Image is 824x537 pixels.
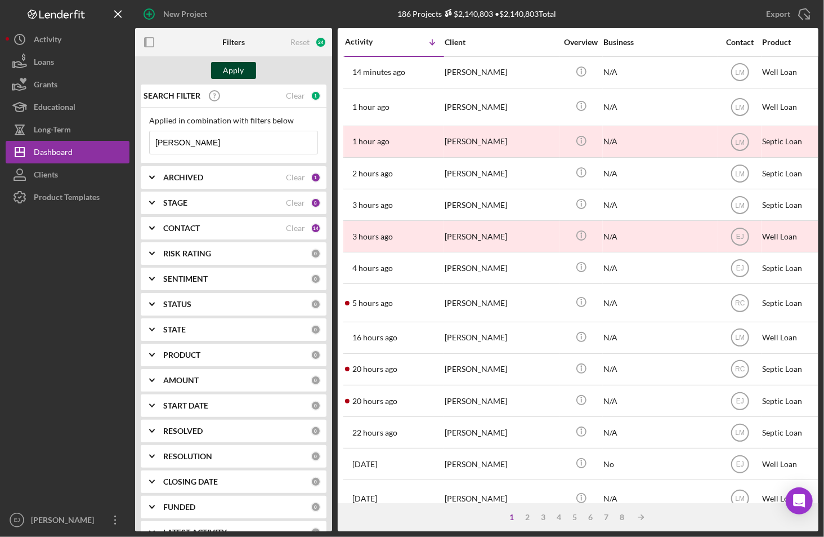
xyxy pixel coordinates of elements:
div: Clear [286,224,305,233]
div: 1 [311,172,321,183]
div: 186 Projects • $2,140,803 Total [397,9,556,19]
text: EJ [736,233,744,241]
text: EJ [736,264,744,272]
div: 0 [311,451,321,461]
b: SENTIMENT [163,274,208,283]
time: 2025-09-09 17:59 [352,494,377,503]
div: Activity [345,37,395,46]
text: LM [735,201,745,209]
time: 2025-09-10 16:17 [352,201,393,210]
div: [PERSON_NAME] [445,57,557,87]
div: 3 [535,513,551,522]
div: N/A [603,253,716,283]
div: 4 [551,513,567,522]
a: Activity [6,28,129,51]
div: 0 [311,350,321,360]
div: [PERSON_NAME] [445,323,557,353]
div: Apply [223,62,244,79]
b: SEARCH FILTER [144,91,200,100]
time: 2025-09-09 18:43 [352,460,377,469]
div: Contact [719,38,761,47]
div: N/A [603,127,716,157]
a: Clients [6,163,129,186]
button: Grants [6,73,129,96]
div: [PERSON_NAME] [445,285,557,321]
time: 2025-09-10 15:44 [352,232,393,241]
b: STAGE [163,198,187,207]
b: STATE [163,325,186,334]
b: PRODUCT [163,350,200,360]
button: Dashboard [6,141,129,163]
div: [PERSON_NAME] [445,253,557,283]
b: AMOUNT [163,376,199,385]
div: N/A [603,481,716,517]
time: 2025-09-09 21:16 [352,428,397,437]
time: 2025-09-10 18:49 [352,68,405,77]
time: 2025-09-10 16:41 [352,169,393,178]
div: [PERSON_NAME] [445,221,557,251]
div: 8 [311,198,321,208]
div: 7 [598,513,614,522]
div: Overview [560,38,602,47]
div: Clear [286,173,305,182]
div: N/A [603,323,716,353]
div: [PERSON_NAME] [445,481,557,517]
text: LM [735,103,745,111]
div: Product Templates [34,186,100,211]
button: Loans [6,51,129,73]
time: 2025-09-10 14:19 [352,299,393,308]
b: RESOLVED [163,427,203,436]
time: 2025-09-10 17:47 [352,137,389,146]
button: Educational [6,96,129,118]
time: 2025-09-10 02:54 [352,333,397,342]
div: 0 [311,299,321,309]
text: LM [735,429,745,437]
div: Clear [286,198,305,207]
div: Long-Term [34,118,71,144]
div: [PERSON_NAME] [445,127,557,157]
div: 0 [311,401,321,411]
div: Export [766,3,790,25]
div: $2,140,803 [442,9,493,19]
div: N/A [603,418,716,447]
div: 1 [504,513,520,522]
div: [PERSON_NAME] [445,89,557,125]
b: ARCHIVED [163,173,203,182]
div: 0 [311,375,321,385]
div: Loans [34,51,54,76]
div: New Project [163,3,207,25]
div: N/A [603,221,716,251]
b: START DATE [163,401,208,410]
b: CLOSING DATE [163,477,218,486]
div: 8 [614,513,630,522]
button: New Project [135,3,218,25]
text: EJ [736,397,744,405]
text: LM [735,138,745,146]
time: 2025-09-10 17:58 [352,103,389,112]
b: LATEST ACTIVITY [163,528,227,537]
b: RISK RATING [163,249,211,258]
div: 2 [520,513,535,522]
b: RESOLUTION [163,452,212,461]
div: Dashboard [34,141,73,166]
div: 1 [311,91,321,101]
div: [PERSON_NAME] [445,158,557,188]
button: Export [755,3,818,25]
div: Activity [34,28,61,54]
text: LM [735,170,745,177]
button: Long-Term [6,118,129,141]
div: Open Intercom Messenger [786,487,813,514]
div: [PERSON_NAME] [445,190,557,220]
div: Applied in combination with filters below [149,116,318,125]
time: 2025-09-09 23:20 [352,365,397,374]
a: Product Templates [6,186,129,208]
text: EJ [736,460,744,468]
div: 0 [311,274,321,284]
div: Grants [34,73,57,99]
div: 0 [311,477,321,487]
time: 2025-09-10 15:13 [352,264,393,273]
b: STATUS [163,300,191,309]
